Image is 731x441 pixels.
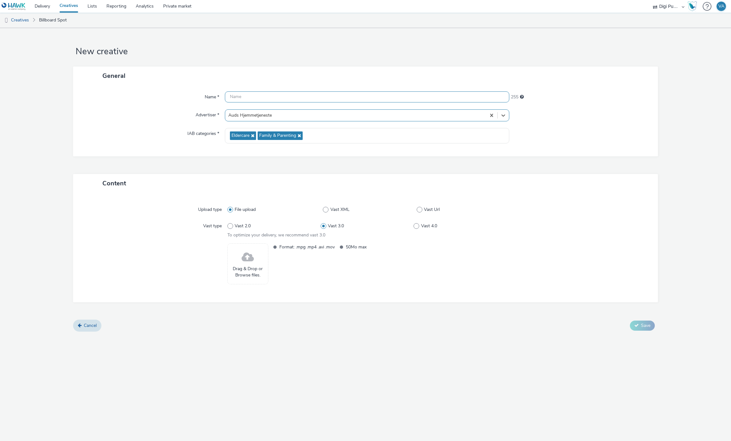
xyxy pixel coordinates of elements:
label: Name * [202,91,222,100]
span: Vast 3.0 [328,223,344,229]
span: Vast 2.0 [235,223,251,229]
span: General [102,72,125,80]
div: Maximum 255 characters [520,94,524,100]
a: Billboard Spot [36,13,70,28]
span: Content [102,179,126,188]
a: Hawk Academy [688,1,700,11]
h1: New creative [73,46,658,58]
span: To optimize your delivery, we recommend vast 3.0 [227,232,325,238]
label: IAB categories * [185,128,222,137]
span: Vast XML [330,206,350,213]
span: Cancel [84,322,97,328]
span: Eldercare [231,133,249,138]
label: Upload type [196,204,224,213]
input: Name [225,91,509,102]
a: Cancel [73,320,101,332]
span: Vast Url [424,206,440,213]
span: File upload [235,206,256,213]
span: 255 [511,94,518,100]
span: Family & Parenting [259,133,296,138]
div: VA [718,2,724,11]
button: Save [630,321,655,331]
img: undefined Logo [2,3,26,10]
label: Advertiser * [193,109,222,118]
img: dooh [3,17,9,24]
label: Vast type [201,220,224,229]
span: Format: .mpg .mp4 .avi .mov [279,243,335,251]
img: Hawk Academy [688,1,697,11]
span: Vast 4.0 [421,223,437,229]
span: Drag & Drop or Browse files. [231,266,265,279]
span: 50Mo max [346,243,401,251]
span: Save [641,322,650,328]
